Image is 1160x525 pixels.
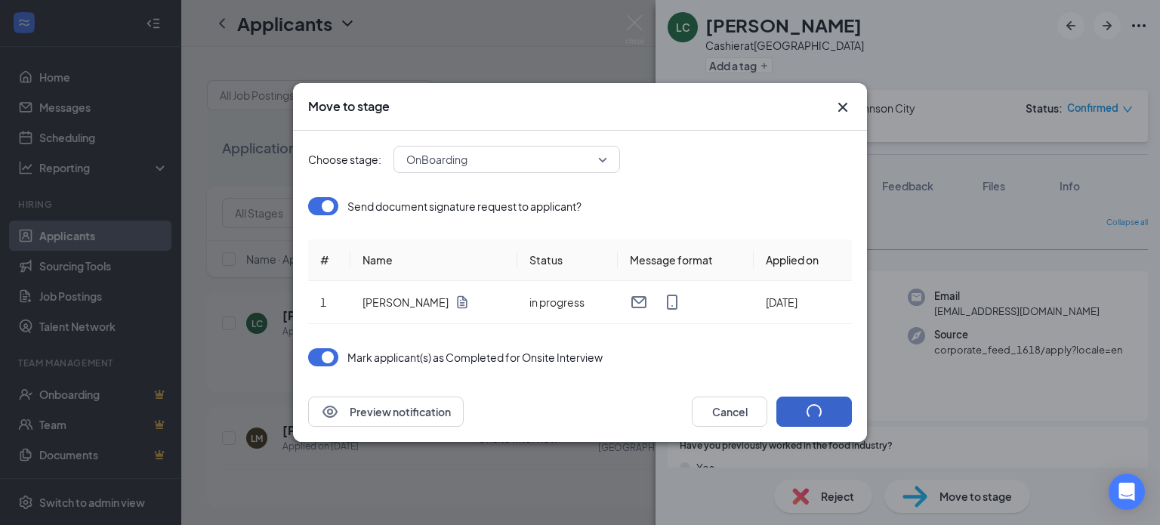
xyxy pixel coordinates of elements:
button: Close [834,98,852,116]
td: [DATE] [754,281,852,324]
th: # [308,239,350,281]
td: in progress [517,281,618,324]
span: OnBoarding [406,148,467,171]
p: Mark applicant(s) as Completed for Onsite Interview [347,350,603,365]
h3: Move to stage [308,98,390,115]
div: Loading offer data. [308,197,852,324]
th: Status [517,239,618,281]
svg: Cross [834,98,852,116]
button: Cancel [692,397,767,427]
p: [PERSON_NAME] [362,295,449,310]
svg: Document [455,295,470,310]
th: Applied on [754,239,852,281]
span: 1 [320,295,326,309]
th: Message format [618,239,754,281]
p: Send document signature request to applicant? [347,199,582,214]
svg: MobileSms [663,293,681,311]
th: Name [350,239,517,281]
svg: Email [630,293,648,311]
span: Choose stage: [308,151,381,168]
div: Open Intercom Messenger [1109,474,1145,510]
svg: Eye [321,403,339,421]
button: EyePreview notification [308,397,464,427]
